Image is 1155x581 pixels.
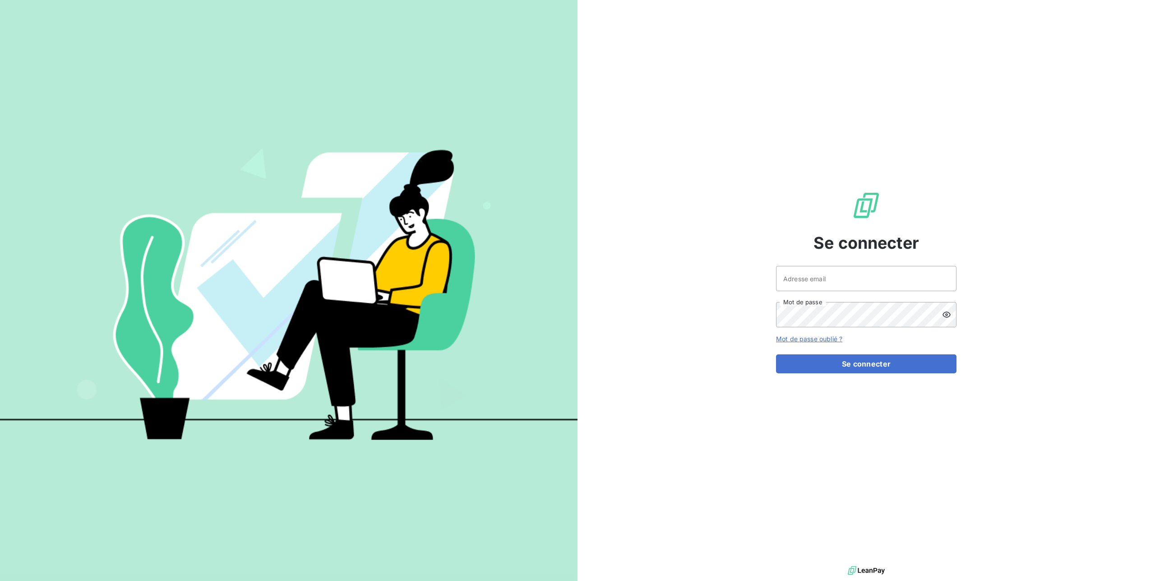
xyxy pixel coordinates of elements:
[776,266,956,291] input: placeholder
[813,231,919,255] span: Se connecter
[776,335,842,343] a: Mot de passe oublié ?
[776,354,956,373] button: Se connecter
[852,191,881,220] img: Logo LeanPay
[848,564,885,577] img: logo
